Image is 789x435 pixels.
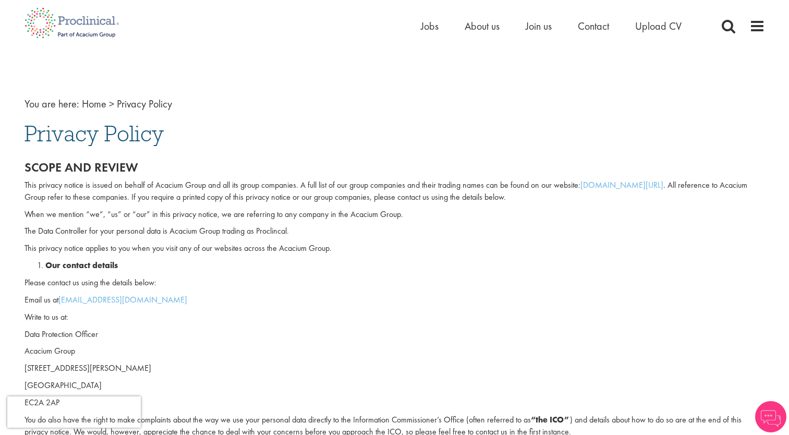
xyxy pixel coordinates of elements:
[25,243,765,255] p: This privacy notice applies to you when you visit any of our websites across the Acacium Group.
[25,311,765,323] p: Write to us at:
[45,260,118,271] strong: Our contact details
[531,414,570,425] strong: “the ICO”
[635,19,682,33] a: Upload CV
[25,209,765,221] p: When we mention “we”, “us” or “our” in this privacy notice, we are referring to any company in th...
[421,19,439,33] a: Jobs
[25,277,765,289] p: Please contact us using the details below:
[25,179,765,203] p: This privacy notice is issued on behalf of Acacium Group and all its group companies. A full list...
[109,97,114,111] span: >
[25,380,765,392] p: [GEOGRAPHIC_DATA]
[25,119,164,148] span: Privacy Policy
[82,97,106,111] a: breadcrumb link
[755,401,786,432] img: Chatbot
[526,19,552,33] a: Join us
[25,161,765,174] h2: Scope and review
[25,294,765,306] p: Email us at
[25,345,765,357] p: Acacium Group
[465,19,500,33] a: About us
[117,97,172,111] span: Privacy Policy
[25,225,765,237] p: The Data Controller for your personal data is Acacium Group trading as Proclincal.
[25,362,765,374] p: [STREET_ADDRESS][PERSON_NAME]
[578,19,609,33] a: Contact
[25,397,765,409] p: EC2A 2AP
[580,179,663,190] a: [DOMAIN_NAME][URL]
[58,294,187,305] a: [EMAIL_ADDRESS][DOMAIN_NAME]
[25,329,765,341] p: Data Protection Officer
[25,97,79,111] span: You are here:
[7,396,141,428] iframe: reCAPTCHA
